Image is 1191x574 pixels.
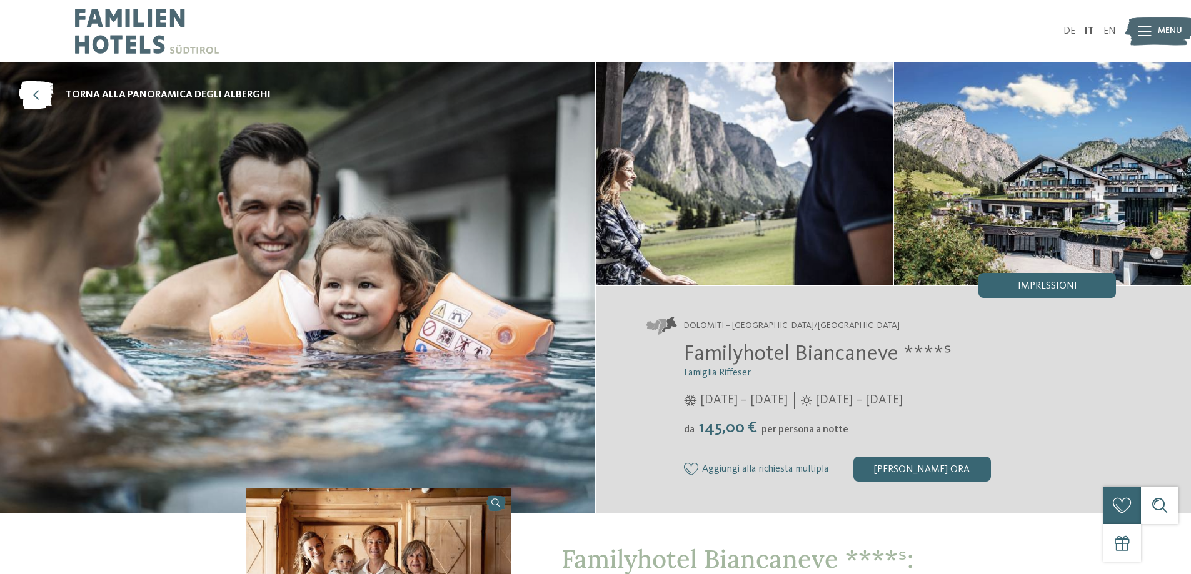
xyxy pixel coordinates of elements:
span: Menu [1158,25,1182,37]
a: torna alla panoramica degli alberghi [19,81,271,109]
i: Orari d'apertura inverno [684,395,697,406]
a: DE [1063,26,1075,36]
i: Orari d'apertura estate [801,395,812,406]
span: [DATE] – [DATE] [815,392,903,409]
span: Famiglia Riffeser [684,368,751,378]
img: Il nostro family hotel a Selva: una vacanza da favola [596,62,893,285]
span: Aggiungi alla richiesta multipla [702,464,828,475]
a: IT [1085,26,1094,36]
span: 145,00 € [696,420,760,436]
span: per persona a notte [761,425,848,435]
div: [PERSON_NAME] ora [853,457,991,482]
a: EN [1103,26,1116,36]
span: Familyhotel Biancaneve ****ˢ [684,343,952,365]
span: Dolomiti – [GEOGRAPHIC_DATA]/[GEOGRAPHIC_DATA] [684,320,900,332]
span: torna alla panoramica degli alberghi [66,88,271,102]
span: Impressioni [1018,281,1077,291]
span: da [684,425,695,435]
img: Il nostro family hotel a Selva: una vacanza da favola [894,62,1191,285]
span: [DATE] – [DATE] [700,392,788,409]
